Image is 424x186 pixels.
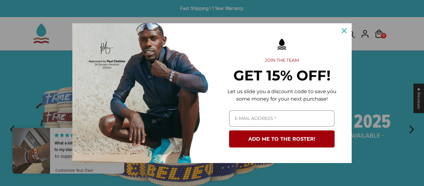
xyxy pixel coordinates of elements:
[229,110,335,127] input: Email field
[222,88,342,103] p: Let us slide you a discount code to save you some money for your next purchase!
[337,23,352,38] button: Close
[342,28,347,33] svg: close icon
[229,130,335,147] button: ADD ME TO THE ROSTER!
[233,67,331,84] strong: GET 15% OFF!
[222,58,342,63] h2: JOIN THE TEAM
